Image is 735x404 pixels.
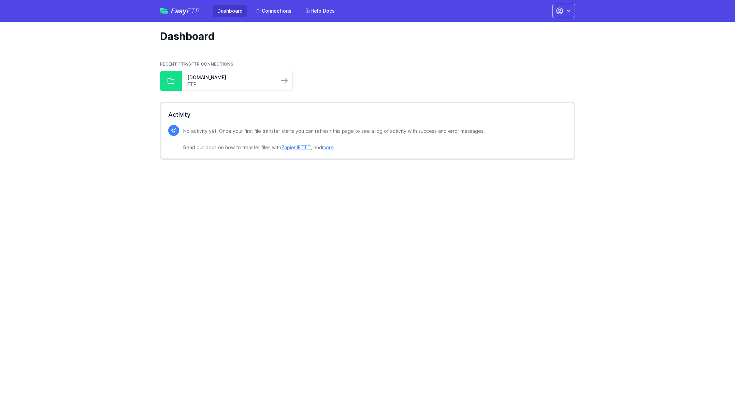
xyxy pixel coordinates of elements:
a: Zapier [281,144,296,150]
p: No activity yet. Once your first file transfer starts you can refresh this page to see a log of a... [183,127,485,152]
a: EasyFTP [160,8,200,14]
a: Help Docs [301,5,339,17]
h2: Recent FTP/SFTP Connections [160,61,575,67]
span: Easy [171,8,200,14]
a: Connections [252,5,296,17]
a: Dashboard [213,5,247,17]
h1: Dashboard [160,30,570,42]
img: easyftp_logo.png [160,8,168,14]
h2: Activity [168,110,567,120]
a: FTP [187,81,273,88]
span: FTP [187,7,200,15]
a: more [322,144,334,150]
a: [DOMAIN_NAME] [187,74,273,81]
a: IFTTT [297,144,311,150]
